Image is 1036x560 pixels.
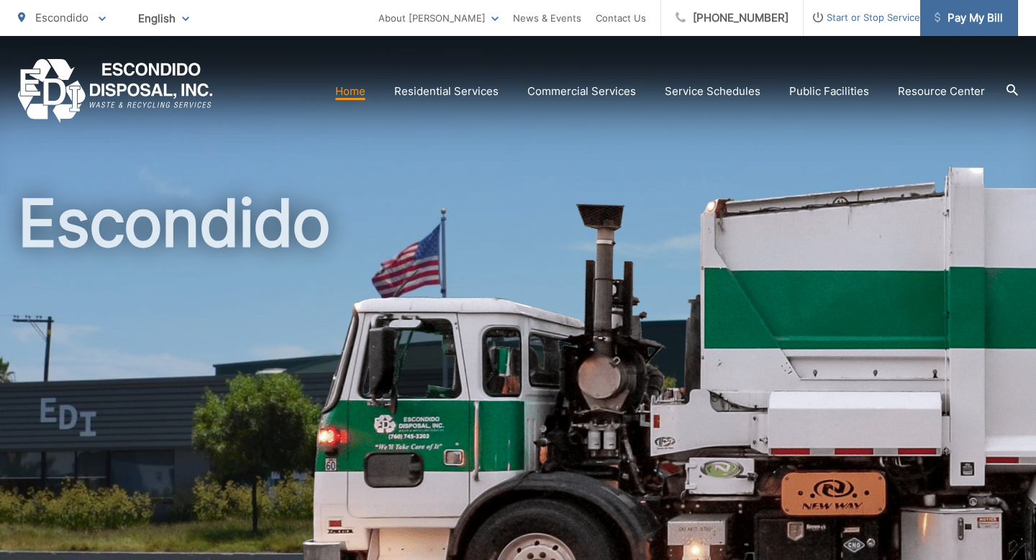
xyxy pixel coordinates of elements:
a: Service Schedules [665,83,760,100]
a: About [PERSON_NAME] [378,9,499,27]
a: Resource Center [898,83,985,100]
span: English [127,6,200,31]
a: News & Events [513,9,581,27]
a: Home [335,83,365,100]
a: Contact Us [596,9,646,27]
a: Residential Services [394,83,499,100]
a: Commercial Services [527,83,636,100]
a: Public Facilities [789,83,869,100]
a: EDCD logo. Return to the homepage. [18,59,213,123]
span: Pay My Bill [935,9,1003,27]
span: Escondido [35,11,88,24]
